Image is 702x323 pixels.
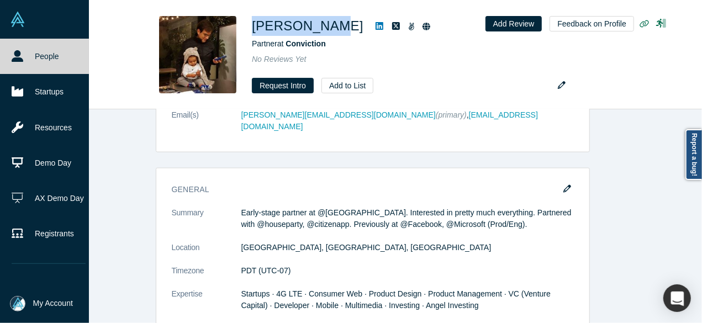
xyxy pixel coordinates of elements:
[33,298,73,309] span: My Account
[241,207,574,230] p: Early-stage partner at @[GEOGRAPHIC_DATA]. Interested in pretty much everything. Partnered with @...
[172,109,241,144] dt: Email(s)
[241,110,436,119] a: [PERSON_NAME][EMAIL_ADDRESS][DOMAIN_NAME]
[241,109,574,133] dd: ,
[172,184,558,195] h3: General
[436,110,467,119] span: (primary)
[252,39,326,48] span: Partner at
[550,16,634,31] button: Feedback on Profile
[159,16,236,93] img: Mike Vernal's Profile Image
[241,265,574,277] dd: PDT (UTC-07)
[286,39,326,48] a: Conviction
[10,12,25,27] img: Alchemist Vault Logo
[172,242,241,265] dt: Location
[321,78,373,93] button: Add to List
[10,296,25,311] img: Mia Scott's Account
[252,55,307,63] span: No Reviews Yet
[10,296,73,311] button: My Account
[252,78,314,93] button: Request Intro
[241,289,551,310] span: Startups · 4G LTE · Consumer Web · Product Design · Product Management · VC (Venture Capital) · D...
[485,16,542,31] button: Add Review
[172,288,241,323] dt: Expertise
[241,110,539,131] a: [EMAIL_ADDRESS][DOMAIN_NAME]
[241,242,574,253] dd: [GEOGRAPHIC_DATA], [GEOGRAPHIC_DATA], [GEOGRAPHIC_DATA]
[172,265,241,288] dt: Timezone
[172,207,241,242] dt: Summary
[685,129,702,180] a: Report a bug!
[252,16,363,36] h1: [PERSON_NAME]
